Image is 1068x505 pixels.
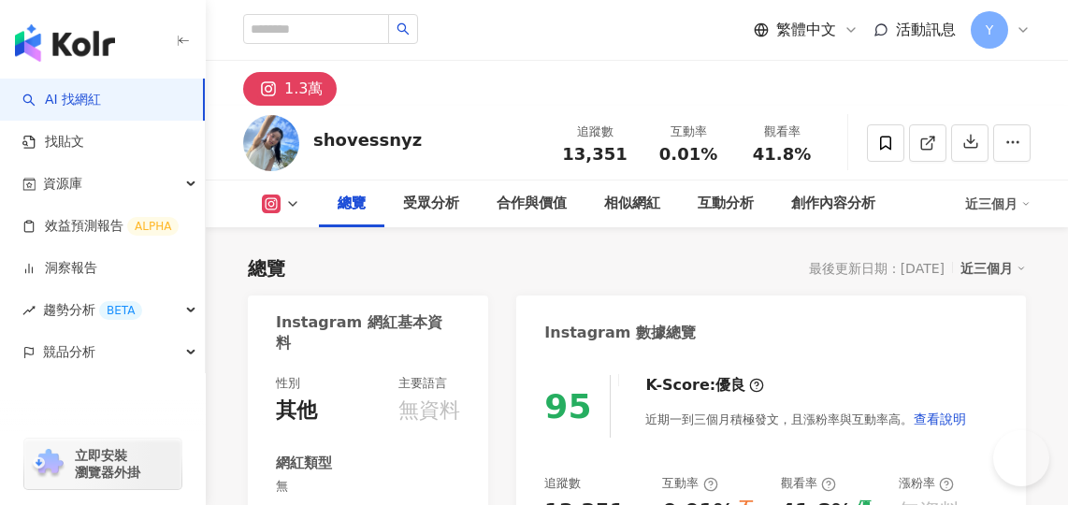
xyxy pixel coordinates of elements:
span: search [397,22,410,36]
div: 追蹤數 [544,475,581,492]
div: 總覽 [248,255,285,281]
div: 性別 [276,375,300,392]
img: KOL Avatar [243,115,299,171]
span: 無 [276,478,460,495]
a: 效益預測報告ALPHA [22,217,179,236]
div: 受眾分析 [403,193,459,215]
span: rise [22,304,36,317]
span: 查看說明 [914,411,966,426]
div: 相似網紅 [604,193,660,215]
div: 近期一到三個月積極發文，且漲粉率與互動率高。 [645,400,967,438]
a: searchAI 找網紅 [22,91,101,109]
div: 追蹤數 [559,123,630,141]
span: 立即安裝 瀏覽器外掛 [75,447,140,481]
div: 最後更新日期：[DATE] [809,261,945,276]
div: Instagram 數據總覽 [544,323,696,343]
img: logo [15,24,115,62]
div: 互動率 [653,123,724,141]
div: 其他 [276,397,317,426]
iframe: Help Scout Beacon - Open [993,430,1049,486]
div: 近三個月 [960,256,1026,281]
a: 洞察報告 [22,259,97,278]
div: 觀看率 [746,123,817,141]
div: 合作與價值 [497,193,567,215]
div: 總覽 [338,193,366,215]
div: 1.3萬 [284,76,323,102]
span: Y [986,20,994,40]
div: 主要語言 [398,375,447,392]
span: 趨勢分析 [43,289,142,331]
div: K-Score : [645,375,764,396]
span: 繁體中文 [776,20,836,40]
div: 漲粉率 [899,475,954,492]
div: 優良 [715,375,745,396]
img: chrome extension [30,449,66,479]
div: 95 [544,387,591,426]
div: 創作內容分析 [791,193,875,215]
a: 找貼文 [22,133,84,151]
span: 資源庫 [43,163,82,205]
span: 13,351 [562,144,627,164]
span: 41.8% [753,145,811,164]
div: BETA [99,301,142,320]
div: 網紅類型 [276,454,332,473]
div: 觀看率 [781,475,836,492]
span: 活動訊息 [896,21,956,38]
div: Instagram 網紅基本資料 [276,312,451,354]
div: 近三個月 [965,189,1031,219]
div: 互動分析 [698,193,754,215]
span: 競品分析 [43,331,95,373]
a: chrome extension立即安裝 瀏覽器外掛 [24,439,181,489]
button: 查看說明 [913,400,967,438]
button: 1.3萬 [243,72,337,106]
div: shovessnyz [313,128,422,151]
div: 互動率 [662,475,717,492]
span: 0.01% [659,145,717,164]
div: 無資料 [398,397,460,426]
